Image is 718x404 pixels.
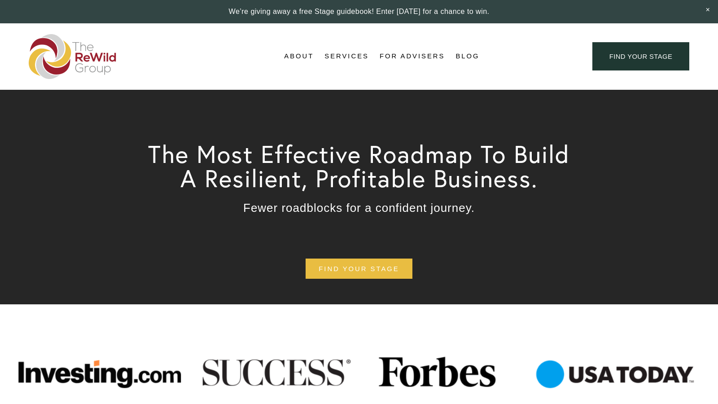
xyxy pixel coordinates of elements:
a: folder dropdown [324,50,369,63]
a: For Advisers [380,50,445,63]
a: Blog [455,50,479,63]
a: folder dropdown [284,50,314,63]
a: find your stage [592,42,689,70]
span: Fewer roadblocks for a confident journey. [243,201,475,215]
span: Services [324,50,369,62]
img: The ReWild Group [29,34,117,79]
a: find your stage [306,259,412,279]
span: About [284,50,314,62]
span: The Most Effective Roadmap To Build A Resilient, Profitable Business. [148,139,577,193]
